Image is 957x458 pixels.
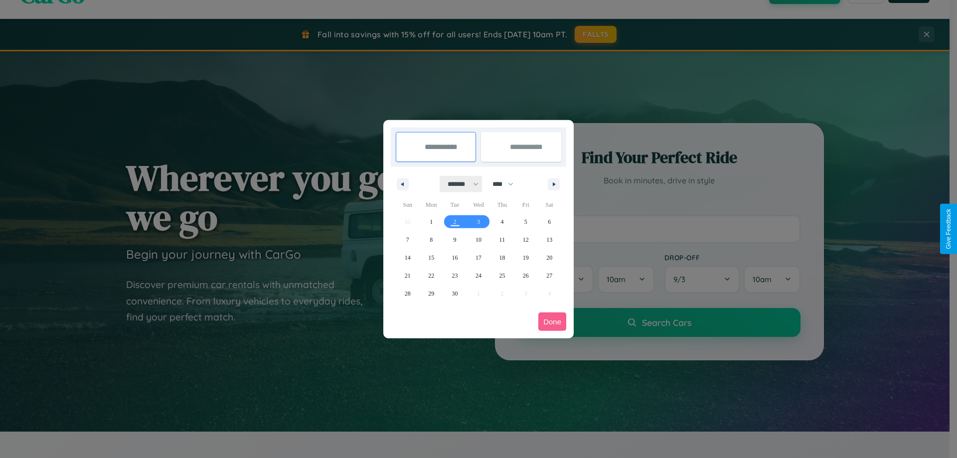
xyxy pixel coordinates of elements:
button: 14 [396,249,419,267]
button: 15 [419,249,443,267]
span: 10 [476,231,481,249]
span: 5 [524,213,527,231]
span: Wed [467,197,490,213]
button: 27 [538,267,561,285]
button: 16 [443,249,467,267]
button: 11 [490,231,514,249]
button: 8 [419,231,443,249]
button: 1 [419,213,443,231]
span: 1 [430,213,433,231]
span: 19 [523,249,529,267]
button: 23 [443,267,467,285]
button: 4 [490,213,514,231]
span: 23 [452,267,458,285]
span: 16 [452,249,458,267]
span: Thu [490,197,514,213]
span: 8 [430,231,433,249]
span: Sun [396,197,419,213]
span: 14 [405,249,411,267]
span: 11 [499,231,505,249]
button: 7 [396,231,419,249]
span: 25 [499,267,505,285]
span: 27 [546,267,552,285]
span: 18 [499,249,505,267]
span: 30 [452,285,458,303]
button: 6 [538,213,561,231]
button: 2 [443,213,467,231]
button: 5 [514,213,537,231]
span: 17 [476,249,481,267]
span: 24 [476,267,481,285]
button: 10 [467,231,490,249]
span: 21 [405,267,411,285]
span: 29 [428,285,434,303]
button: 24 [467,267,490,285]
div: Give Feedback [945,209,952,249]
span: 15 [428,249,434,267]
button: 26 [514,267,537,285]
button: 19 [514,249,537,267]
button: 13 [538,231,561,249]
span: 12 [523,231,529,249]
span: 6 [548,213,551,231]
button: 25 [490,267,514,285]
span: 20 [546,249,552,267]
button: 20 [538,249,561,267]
span: Sat [538,197,561,213]
span: 3 [477,213,480,231]
button: 21 [396,267,419,285]
span: 9 [454,231,457,249]
span: 28 [405,285,411,303]
span: 2 [454,213,457,231]
button: 18 [490,249,514,267]
button: 9 [443,231,467,249]
span: 4 [500,213,503,231]
button: 12 [514,231,537,249]
button: 17 [467,249,490,267]
span: Mon [419,197,443,213]
span: 13 [546,231,552,249]
span: Fri [514,197,537,213]
button: Done [538,312,566,331]
button: 29 [419,285,443,303]
button: 30 [443,285,467,303]
span: 26 [523,267,529,285]
button: 28 [396,285,419,303]
button: 22 [419,267,443,285]
span: 22 [428,267,434,285]
span: Tue [443,197,467,213]
button: 3 [467,213,490,231]
span: 7 [406,231,409,249]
